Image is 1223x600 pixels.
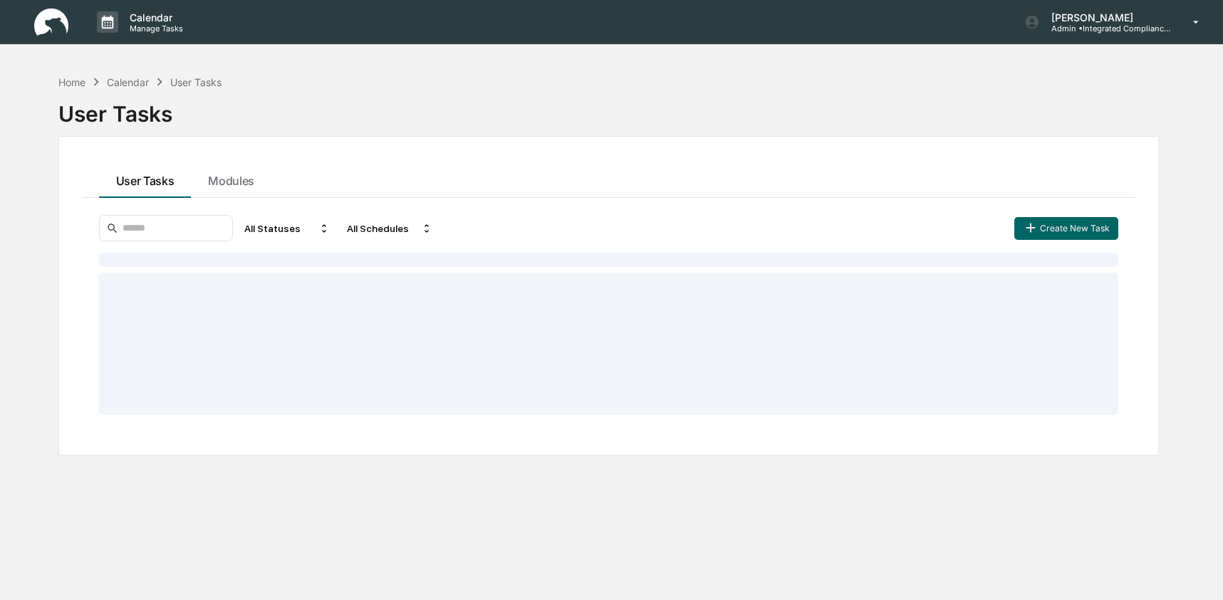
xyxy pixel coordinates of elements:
[58,90,1159,127] div: User Tasks
[118,23,190,33] p: Manage Tasks
[1040,11,1172,23] p: [PERSON_NAME]
[107,76,149,88] div: Calendar
[34,9,68,36] img: logo
[341,217,438,240] div: All Schedules
[1040,23,1172,33] p: Admin • Integrated Compliance Advisors - Consultants
[99,159,192,198] button: User Tasks
[58,76,85,88] div: Home
[239,217,335,240] div: All Statuses
[170,76,222,88] div: User Tasks
[1014,217,1118,240] button: Create New Task
[191,159,271,198] button: Modules
[118,11,190,23] p: Calendar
